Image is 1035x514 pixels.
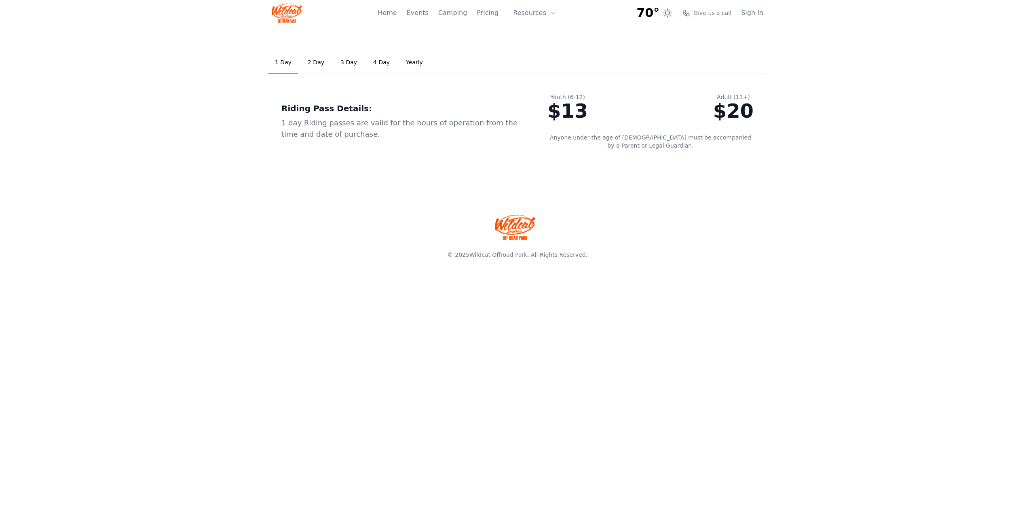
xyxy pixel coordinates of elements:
div: Adult (13+) [713,93,754,101]
a: 2 Day [301,52,331,74]
a: Home [378,8,397,18]
div: $20 [713,101,754,121]
img: Wildcat Logo [272,3,302,23]
a: Yearly [399,52,429,74]
span: © 2025 . All Rights Reserved. [448,252,587,258]
div: Riding Pass Details: [281,103,522,114]
p: Anyone under the age of [DEMOGRAPHIC_DATA] must be accompanied by a Parent or Legal Guardian. [547,133,754,150]
a: Camping [438,8,467,18]
a: 1 Day [268,52,298,74]
div: 1 day Riding passes are valid for the hours of operation from the time and date of purchase. [281,117,522,140]
a: 3 Day [334,52,363,74]
a: Pricing [477,8,498,18]
a: Wildcat Offroad Park [469,252,527,258]
a: Give us a call [682,9,731,17]
div: Youth (6-12) [547,93,588,101]
a: Sign In [741,8,763,18]
div: $13 [547,101,588,121]
button: Resources [508,5,561,21]
span: Give us a call [693,9,731,17]
a: Events [407,8,429,18]
img: Wildcat Offroad park [495,214,535,240]
a: 4 Day [367,52,396,74]
span: 70° [637,6,660,20]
